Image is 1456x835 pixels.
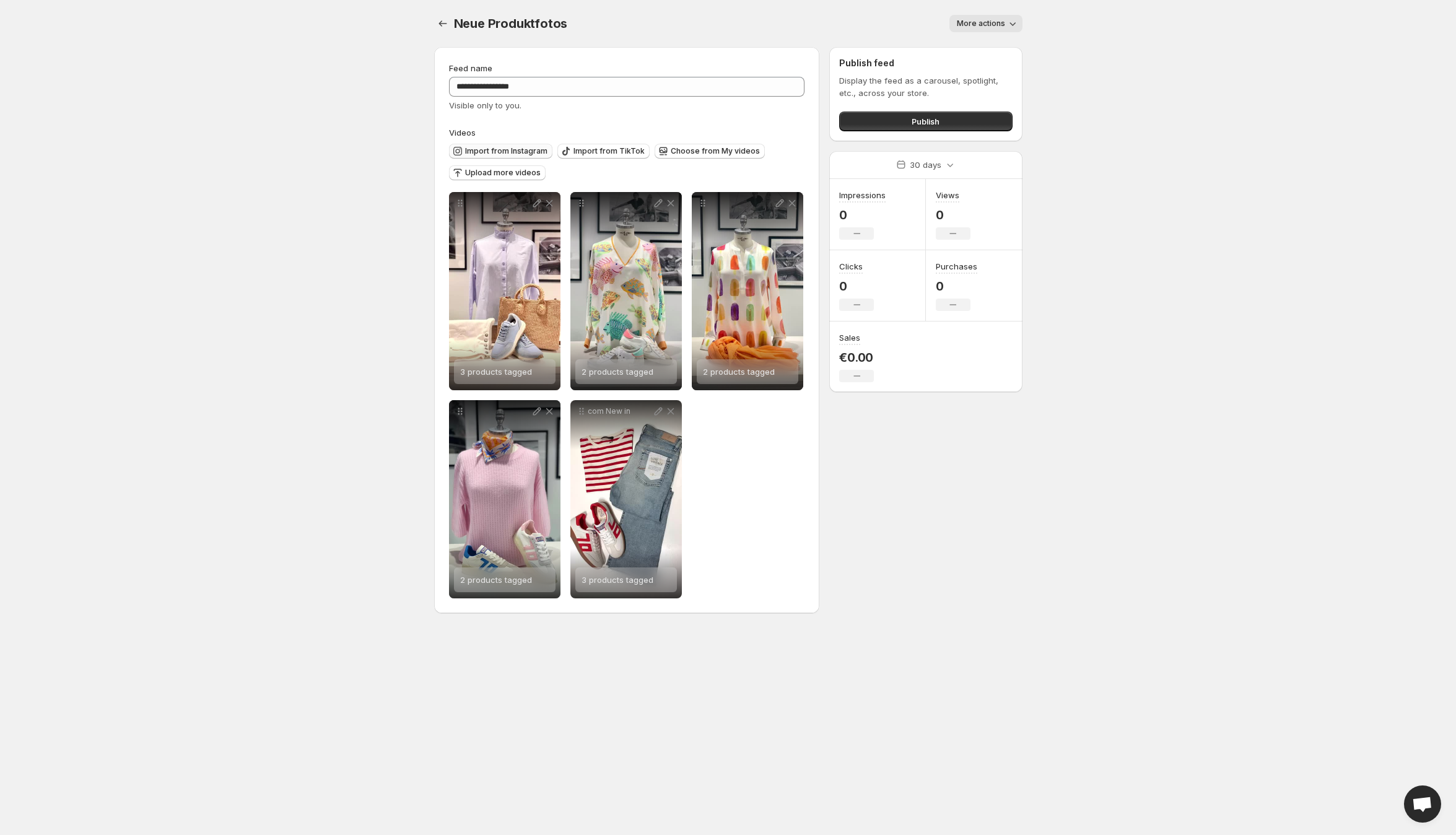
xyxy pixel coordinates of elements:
[465,168,541,178] span: Upload more videos
[839,189,886,201] h3: Impressions
[655,144,765,159] button: Choose from My videos
[703,367,775,377] span: 2 products tagged
[936,260,977,273] h3: Purchases
[692,192,803,390] div: 2 products tagged
[1404,785,1441,823] a: Open chat
[949,15,1022,32] button: More actions
[570,400,682,598] div: com New in3 products tagged
[839,260,863,273] h3: Clicks
[588,406,652,416] p: com New in
[936,208,970,222] p: 0
[449,144,552,159] button: Import from Instagram
[957,19,1005,28] span: More actions
[912,115,939,128] span: Publish
[839,74,1012,99] p: Display the feed as a carousel, spotlight, etc., across your store.
[449,165,546,180] button: Upload more videos
[434,15,451,32] button: Settings
[936,279,977,294] p: 0
[839,279,874,294] p: 0
[460,367,532,377] span: 3 products tagged
[910,159,941,171] p: 30 days
[449,63,492,73] span: Feed name
[582,575,653,585] span: 3 products tagged
[936,189,959,201] h3: Views
[570,192,682,390] div: 2 products tagged
[582,367,653,377] span: 2 products tagged
[839,208,886,222] p: 0
[465,146,547,156] span: Import from Instagram
[460,575,532,585] span: 2 products tagged
[839,57,1012,69] h2: Publish feed
[573,146,645,156] span: Import from TikTok
[557,144,650,159] button: Import from TikTok
[839,350,874,365] p: €0.00
[449,128,476,138] span: Videos
[449,400,560,598] div: 2 products tagged
[454,16,568,31] span: Neue Produktfotos
[839,331,860,344] h3: Sales
[449,192,560,390] div: 3 products tagged
[449,100,521,110] span: Visible only to you.
[671,146,760,156] span: Choose from My videos
[839,111,1012,131] button: Publish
